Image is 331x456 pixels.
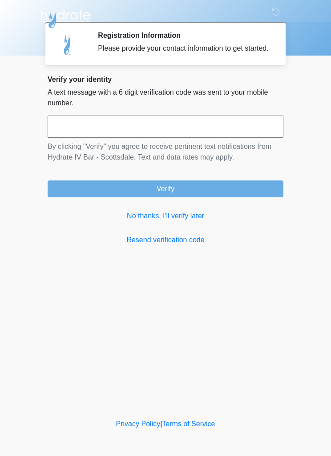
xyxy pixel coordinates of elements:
img: Agent Avatar [54,31,81,58]
a: No thanks, I'll verify later [48,211,283,221]
h2: Verify your identity [48,75,283,84]
img: Hydrate IV Bar - Scottsdale Logo [39,7,92,29]
div: Please provide your contact information to get started. [98,43,270,54]
a: | [160,420,162,428]
a: Resend verification code [48,235,283,245]
p: A text message with a 6 digit verification code was sent to your mobile number. [48,87,283,108]
button: Verify [48,180,283,197]
p: By clicking "Verify" you agree to receive pertinent text notifications from Hydrate IV Bar - Scot... [48,141,283,163]
a: Terms of Service [162,420,215,428]
a: Privacy Policy [116,420,161,428]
